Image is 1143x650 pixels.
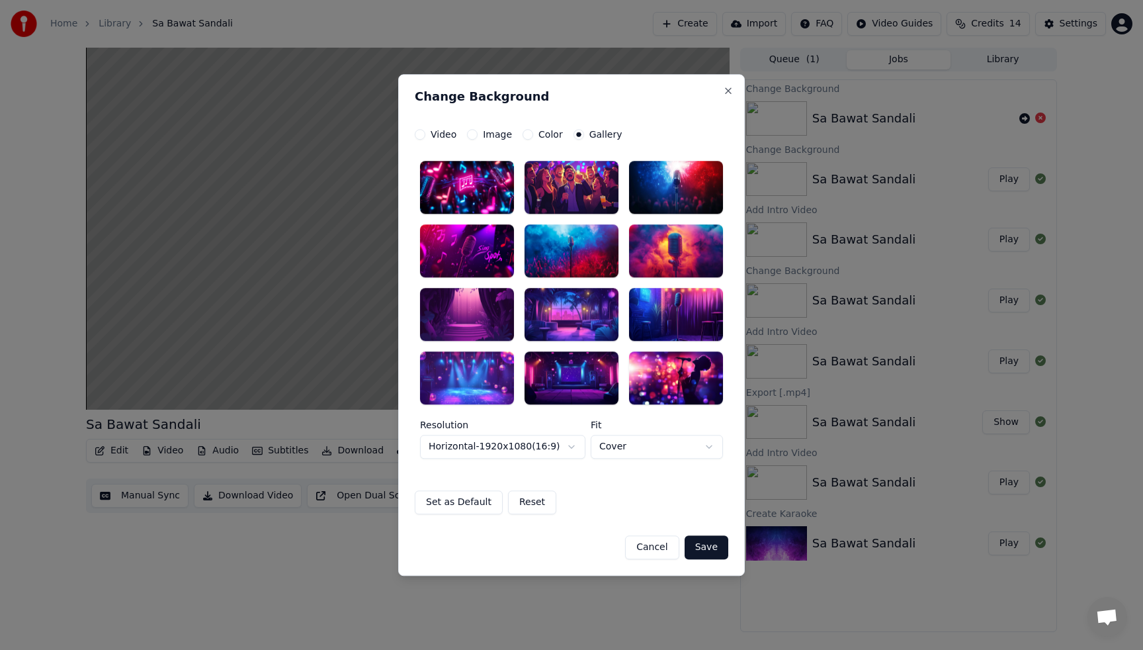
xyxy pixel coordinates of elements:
[431,130,456,139] label: Video
[415,490,503,514] button: Set as Default
[538,130,563,139] label: Color
[420,420,585,430] label: Resolution
[415,91,728,103] h2: Change Background
[483,130,512,139] label: Image
[589,130,622,139] label: Gallery
[625,535,679,559] button: Cancel
[591,420,723,430] label: Fit
[685,535,728,559] button: Save
[508,490,556,514] button: Reset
